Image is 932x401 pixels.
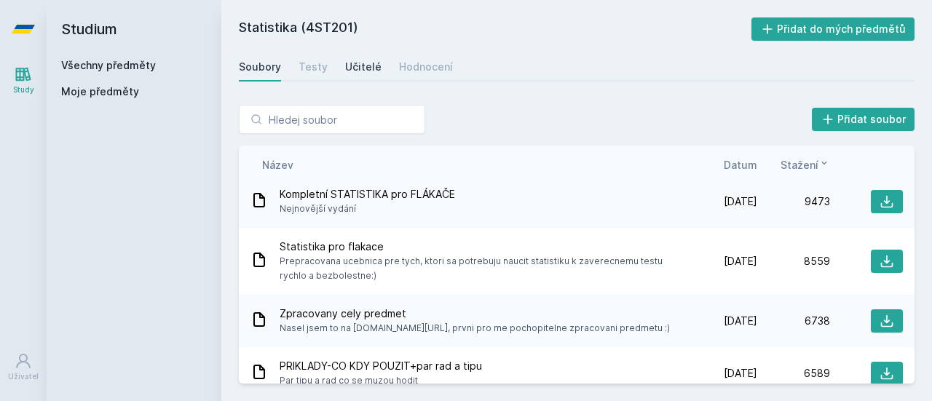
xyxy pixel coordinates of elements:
[280,373,482,388] span: Par tipu a rad co se muzou hodit
[399,52,453,82] a: Hodnocení
[239,17,751,41] h2: Statistika (4ST201)
[13,84,34,95] div: Study
[239,105,425,134] input: Hledej soubor
[751,17,915,41] button: Přidat do mých předmětů
[812,108,915,131] button: Přidat soubor
[724,366,757,381] span: [DATE]
[280,359,482,373] span: PRIKLADY-CO KDY POUZIT+par rad a tipu
[724,194,757,209] span: [DATE]
[399,60,453,74] div: Hodnocení
[8,371,39,382] div: Uživatel
[345,60,382,74] div: Učitelé
[239,52,281,82] a: Soubory
[781,157,830,172] button: Stažení
[280,239,679,254] span: Statistika pro flakace
[280,321,670,336] span: Nasel jsem to na [DOMAIN_NAME][URL], prvni pro me pochopitelne zpracovani predmetu :)
[61,59,156,71] a: Všechny předměty
[299,60,328,74] div: Testy
[781,157,818,172] span: Stažení
[3,58,44,103] a: Study
[724,157,757,172] button: Datum
[3,345,44,389] a: Uživatel
[280,306,670,321] span: Zpracovany cely predmet
[345,52,382,82] a: Učitelé
[724,314,757,328] span: [DATE]
[757,314,830,328] div: 6738
[61,84,139,99] span: Moje předměty
[280,254,679,283] span: Prepracovana ucebnica pre tych, ktori sa potrebuju naucit statistiku k zaverecnemu testu rychlo a...
[757,194,830,209] div: 9473
[262,157,293,172] button: Název
[239,60,281,74] div: Soubory
[757,254,830,269] div: 8559
[280,202,455,216] span: Nejnovější vydání
[299,52,328,82] a: Testy
[280,187,455,202] span: Kompletní STATISTIKA pro FLÁKAČE
[724,254,757,269] span: [DATE]
[757,366,830,381] div: 6589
